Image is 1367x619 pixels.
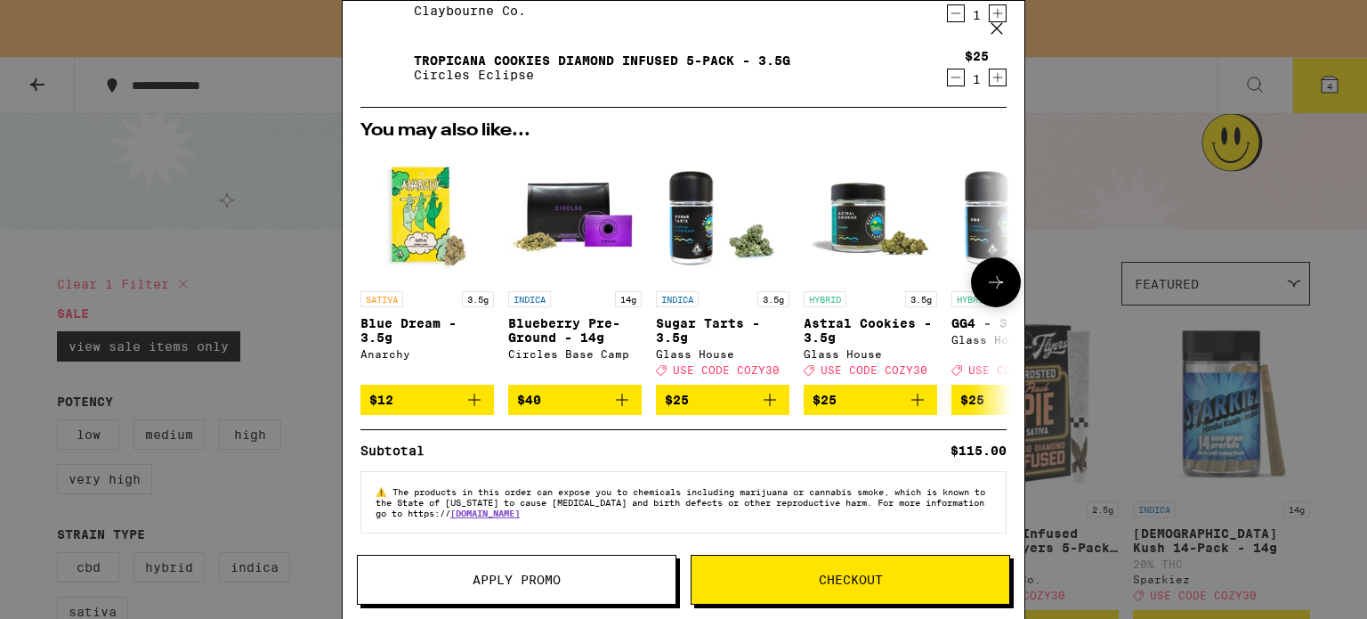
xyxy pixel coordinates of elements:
a: Open page for Blue Dream - 3.5g from Anarchy [360,149,494,385]
div: 1 [965,8,989,22]
span: Hi. Need any help? [11,12,128,27]
a: Open page for Sugar Tarts - 3.5g from Glass House [656,149,789,385]
div: Anarchy [360,348,494,360]
div: Subtotal [360,444,437,457]
p: INDICA [508,291,551,307]
button: Decrement [947,4,965,22]
div: Glass House [804,348,937,360]
span: $25 [665,393,689,407]
p: 3.5g [757,291,789,307]
p: HYBRID [951,291,994,307]
button: Add to bag [656,385,789,415]
span: USE CODE COZY30 [821,364,927,376]
img: Glass House - Sugar Tarts - 3.5g [656,149,789,282]
span: The products in this order can expose you to chemicals including marijuana or cannabis smoke, whi... [376,486,985,518]
button: Apply Promo [357,555,676,605]
p: INDICA [656,291,699,307]
p: 14g [615,291,642,307]
span: $40 [517,393,541,407]
p: Circles Eclipse [414,68,790,82]
a: [DOMAIN_NAME] [450,508,520,518]
p: HYBRID [804,291,846,307]
a: Tropicana Cookies Diamond Infused 5-Pack - 3.5g [414,53,790,68]
span: Apply Promo [473,574,561,586]
div: Glass House [656,348,789,360]
span: Checkout [819,574,883,586]
p: Sugar Tarts - 3.5g [656,316,789,345]
button: Add to bag [804,385,937,415]
p: Claybourne Co. [414,4,774,18]
span: USE CODE COZY30 [673,364,780,376]
button: Increment [989,69,1007,86]
a: Open page for GG4 - 3.5g from Glass House [951,149,1085,385]
h2: You may also like... [360,122,1007,140]
span: $25 [813,393,837,407]
p: GG4 - 3.5g [951,316,1085,330]
button: Checkout [691,555,1010,605]
span: $12 [369,393,393,407]
a: Open page for Astral Cookies - 3.5g from Glass House [804,149,937,385]
button: Add to bag [508,385,642,415]
div: $115.00 [950,444,1007,457]
img: Anarchy - Blue Dream - 3.5g [360,149,494,282]
button: Decrement [947,69,965,86]
p: 3.5g [905,291,937,307]
img: Tropicana Cookies Diamond Infused 5-Pack - 3.5g [360,43,410,93]
img: Circles Base Camp - Blueberry Pre-Ground - 14g [508,149,642,282]
a: Open page for Blueberry Pre-Ground - 14g from Circles Base Camp [508,149,642,385]
button: Add to bag [360,385,494,415]
p: Blue Dream - 3.5g [360,316,494,345]
p: Astral Cookies - 3.5g [804,316,937,345]
span: $25 [960,393,984,407]
p: Blueberry Pre-Ground - 14g [508,316,642,345]
img: Glass House - GG4 - 3.5g [951,149,1085,282]
span: USE CODE COZY30 [968,364,1075,376]
div: $25 [965,49,989,63]
img: Glass House - Astral Cookies - 3.5g [804,149,937,282]
p: 3.5g [462,291,494,307]
div: 1 [965,72,989,86]
div: Glass House [951,334,1085,346]
span: ⚠️ [376,486,392,497]
div: Circles Base Camp [508,348,642,360]
button: Add to bag [951,385,1085,415]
